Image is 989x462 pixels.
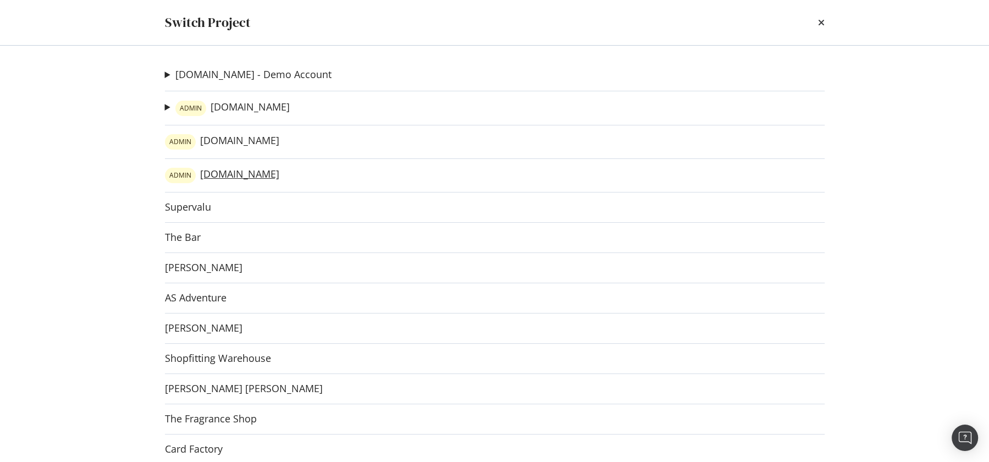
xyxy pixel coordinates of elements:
a: Shopfitting Warehouse [165,353,271,364]
div: times [818,13,825,32]
a: warning label[DOMAIN_NAME] [165,168,279,183]
a: AS Adventure [165,292,226,304]
a: Supervalu [165,201,211,213]
a: [PERSON_NAME] [PERSON_NAME] [165,383,323,394]
div: warning label [175,101,206,116]
summary: warning label[DOMAIN_NAME] [165,100,290,116]
a: Card Factory [165,443,223,455]
a: warning label[DOMAIN_NAME] [175,101,290,116]
span: ADMIN [169,139,191,145]
a: [DOMAIN_NAME] - Demo Account [175,69,331,80]
a: The Bar [165,232,201,243]
span: ADMIN [180,105,202,112]
div: warning label [165,168,196,183]
div: Switch Project [165,13,251,32]
a: The Fragrance Shop [165,413,257,425]
div: warning label [165,134,196,150]
span: ADMIN [169,172,191,179]
div: Open Intercom Messenger [952,425,978,451]
a: warning label[DOMAIN_NAME] [165,134,279,150]
a: [PERSON_NAME] [165,262,242,273]
summary: [DOMAIN_NAME] - Demo Account [165,68,331,82]
a: [PERSON_NAME] [165,322,242,334]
